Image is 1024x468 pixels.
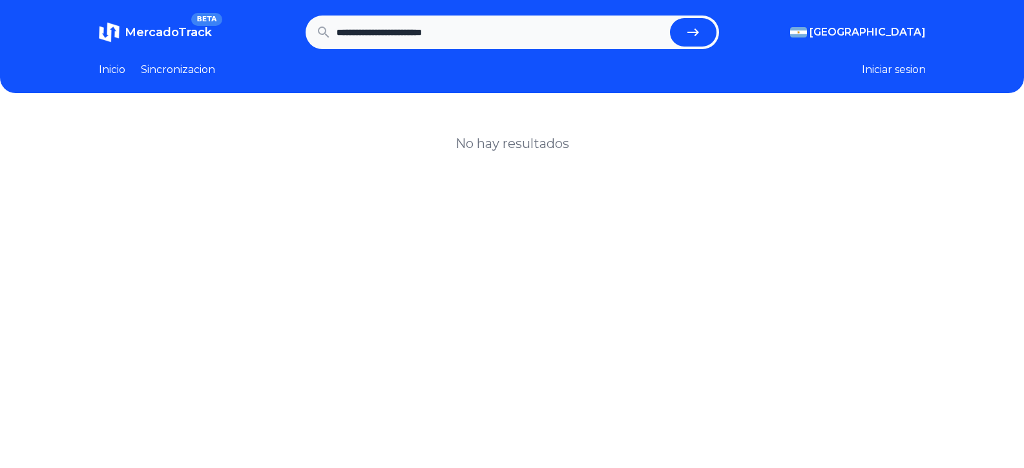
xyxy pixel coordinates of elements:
[810,25,926,40] span: [GEOGRAPHIC_DATA]
[455,134,569,153] h1: No hay resultados
[125,25,212,39] span: MercadoTrack
[191,13,222,26] span: BETA
[862,62,926,78] button: Iniciar sesion
[99,22,120,43] img: MercadoTrack
[790,25,926,40] button: [GEOGRAPHIC_DATA]
[99,22,212,43] a: MercadoTrackBETA
[141,62,215,78] a: Sincronizacion
[790,27,807,37] img: Argentina
[99,62,125,78] a: Inicio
